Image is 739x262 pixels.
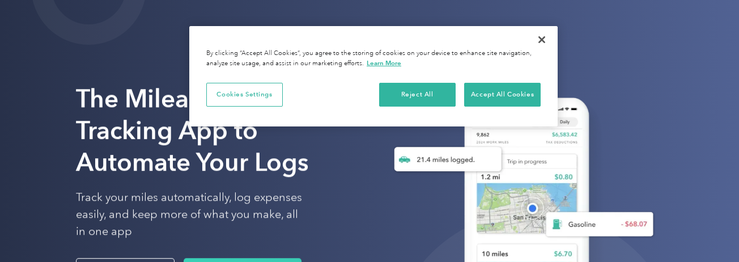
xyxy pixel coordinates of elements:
div: Cookie banner [189,26,558,126]
button: Reject All [379,83,456,107]
button: Close [529,27,554,52]
button: Accept All Cookies [464,83,541,107]
button: Cookies Settings [206,83,283,107]
strong: The Mileage Tracking App to Automate Your Logs [76,83,309,177]
div: Privacy [189,26,558,126]
div: By clicking “Accept All Cookies”, you agree to the storing of cookies on your device to enhance s... [206,49,541,69]
p: Track your miles automatically, log expenses easily, and keep more of what you make, all in one app [76,189,303,240]
a: More information about your privacy, opens in a new tab [367,59,401,67]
